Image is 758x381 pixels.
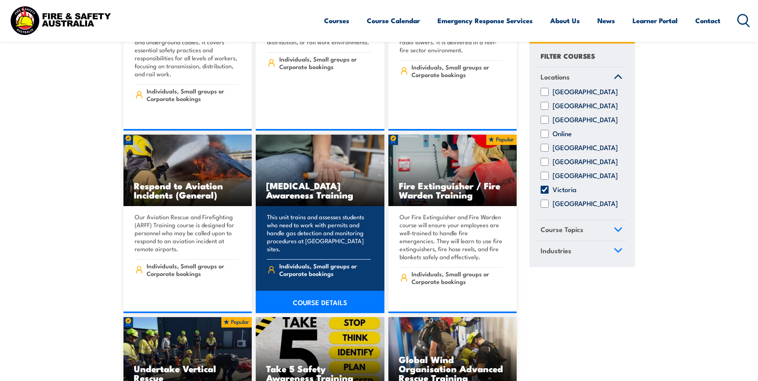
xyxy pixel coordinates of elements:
[553,200,618,208] label: [GEOGRAPHIC_DATA]
[400,213,503,261] p: Our Fire Extinguisher and Fire Warden course will ensure your employees are well-trained to handl...
[399,181,507,199] h3: Fire Extinguisher / Fire Warden Training
[135,213,239,253] p: Our Aviation Rescue and Firefighting (ARFF) Training course is designed for personnel who may be ...
[541,71,570,82] span: Locations
[553,144,618,152] label: [GEOGRAPHIC_DATA]
[279,262,371,277] span: Individuals, Small groups or Corporate bookings
[123,135,252,206] img: Respond to Aviation Incident (General) TRAINING
[367,10,420,31] a: Course Calendar
[537,241,626,262] a: Industries
[388,135,517,206] img: Fire Extinguisher Fire Warden Training
[388,135,517,206] a: Fire Extinguisher / Fire Warden Training
[597,10,615,31] a: News
[541,245,571,256] span: Industries
[256,135,384,206] img: Anaphylaxis Awareness TRAINING
[553,186,577,194] label: Victoria
[553,102,618,110] label: [GEOGRAPHIC_DATA]
[279,55,371,70] span: Individuals, Small groups or Corporate bookings
[553,116,618,124] label: [GEOGRAPHIC_DATA]
[537,220,626,241] a: Course Topics
[256,135,384,206] a: [MEDICAL_DATA] Awareness Training
[123,135,252,206] a: Respond to Aviation Incidents (General)
[134,181,242,199] h3: Respond to Aviation Incidents (General)
[541,50,595,61] h4: FILTER COURSES
[412,270,503,285] span: Individuals, Small groups or Corporate bookings
[695,10,720,31] a: Contact
[267,213,371,253] p: This unit trains and assesses students who need to work with permits and handle gas detection and...
[553,88,618,96] label: [GEOGRAPHIC_DATA]
[147,262,238,277] span: Individuals, Small groups or Corporate bookings
[550,10,580,31] a: About Us
[266,181,374,199] h3: [MEDICAL_DATA] Awareness Training
[633,10,678,31] a: Learner Portal
[324,10,349,31] a: Courses
[412,63,503,78] span: Individuals, Small groups or Corporate bookings
[256,291,384,313] a: COURSE DETAILS
[438,10,533,31] a: Emergency Response Services
[553,172,618,180] label: [GEOGRAPHIC_DATA]
[553,158,618,166] label: [GEOGRAPHIC_DATA]
[541,224,583,235] span: Course Topics
[147,87,238,102] span: Individuals, Small groups or Corporate bookings
[553,130,572,138] label: Online
[537,67,626,88] a: Locations
[135,6,239,78] p: This Low Voltage Rescue course teaches how to safely perform rescues from live Low Voltage equipm...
